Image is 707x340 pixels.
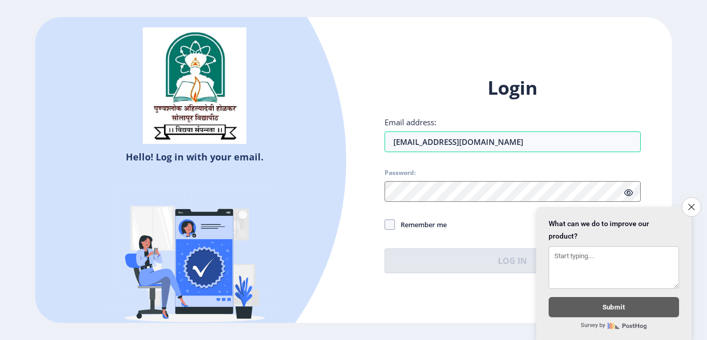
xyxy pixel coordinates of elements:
[385,169,416,177] label: Password:
[385,248,641,273] button: Log In
[385,76,641,100] h1: Login
[385,117,436,127] label: Email address:
[395,218,447,231] span: Remember me
[385,131,641,152] input: Email address
[143,27,246,144] img: sulogo.png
